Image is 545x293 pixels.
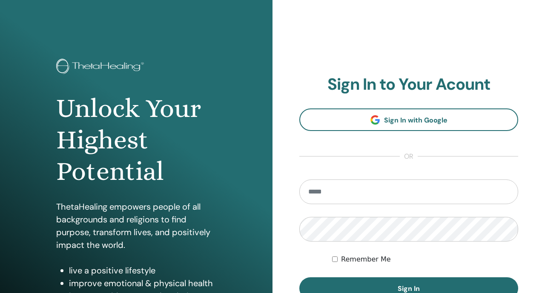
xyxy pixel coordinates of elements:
[56,93,217,188] h1: Unlock Your Highest Potential
[400,151,418,162] span: or
[69,277,217,290] li: improve emotional & physical health
[398,284,420,293] span: Sign In
[69,264,217,277] li: live a positive lifestyle
[299,108,518,131] a: Sign In with Google
[341,254,391,265] label: Remember Me
[384,116,447,125] span: Sign In with Google
[56,200,217,251] p: ThetaHealing empowers people of all backgrounds and religions to find purpose, transform lives, a...
[299,75,518,94] h2: Sign In to Your Acount
[332,254,518,265] div: Keep me authenticated indefinitely or until I manually logout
